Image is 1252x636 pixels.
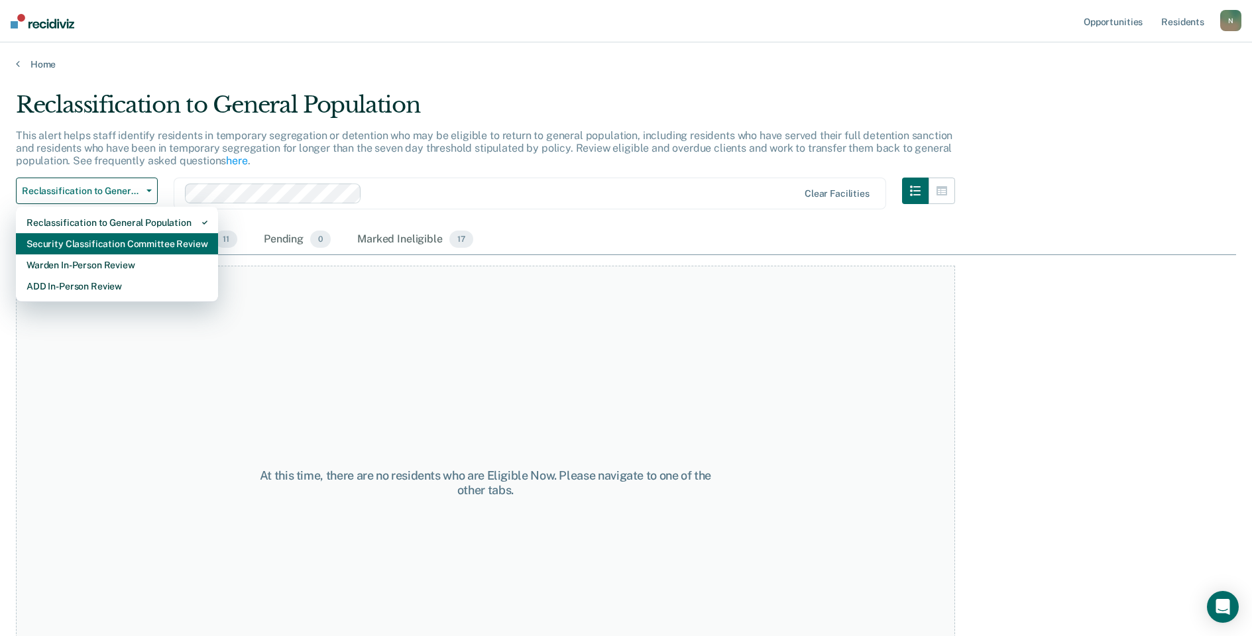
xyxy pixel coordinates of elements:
a: here [226,154,247,167]
div: Warden In-Person Review [27,254,207,276]
a: Home [16,58,1236,70]
div: Reclassification to General Population [27,212,207,233]
div: ADD In-Person Review [27,276,207,297]
div: Marked Ineligible17 [355,225,475,254]
div: Security Classification Committee Review [27,233,207,254]
button: Reclassification to General Population [16,178,158,204]
button: N [1220,10,1241,31]
div: Pending0 [261,225,333,254]
span: 0 [310,231,331,248]
div: Reclassification to General Population [16,91,955,129]
span: Reclassification to General Population [22,185,141,197]
span: 11 [215,231,237,248]
div: At this time, there are no residents who are Eligible Now. Please navigate to one of the other tabs. [251,468,720,497]
div: Clear facilities [805,188,870,199]
span: 17 [449,231,473,248]
p: This alert helps staff identify residents in temporary segregation or detention who may be eligib... [16,129,952,167]
div: Open Intercom Messenger [1207,591,1239,623]
img: Recidiviz [11,14,74,28]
